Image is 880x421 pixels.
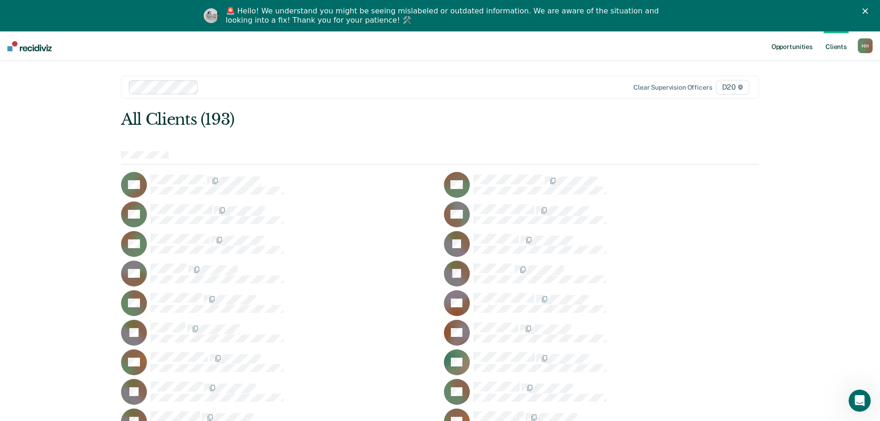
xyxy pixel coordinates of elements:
span: D20 [716,80,749,95]
img: Recidiviz [7,41,52,51]
button: HH [858,38,873,53]
div: Close [862,8,872,14]
div: All Clients (193) [121,110,631,129]
div: 🚨 Hello! We understand you might be seeing mislabeled or outdated information. We are aware of th... [226,6,662,25]
iframe: Intercom live chat [849,390,871,412]
div: H H [858,38,873,53]
a: Opportunities [770,31,814,61]
a: Clients [824,31,849,61]
img: Profile image for Kim [204,8,218,23]
div: Clear supervision officers [633,84,712,92]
